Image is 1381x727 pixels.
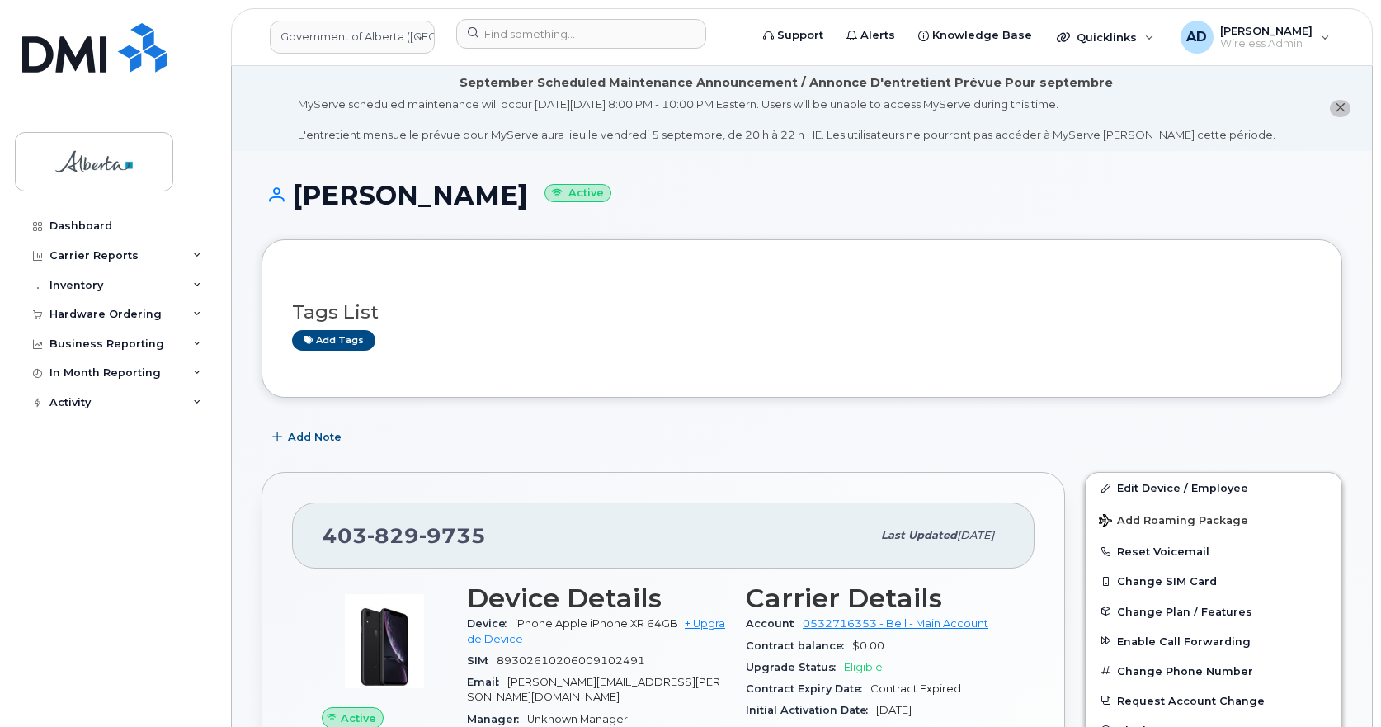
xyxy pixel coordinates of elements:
a: Edit Device / Employee [1086,473,1341,503]
h3: Carrier Details [746,583,1005,613]
span: Eligible [844,661,883,673]
span: Contract balance [746,640,852,652]
a: 0532716353 - Bell - Main Account [803,617,988,630]
a: + Upgrade Device [467,617,725,644]
span: Account [746,617,803,630]
div: MyServe scheduled maintenance will occur [DATE][DATE] 8:00 PM - 10:00 PM Eastern. Users will be u... [298,97,1275,143]
span: 829 [367,523,419,548]
span: SIM [467,654,497,667]
button: Add Roaming Package [1086,503,1341,536]
button: Enable Call Forwarding [1086,626,1341,656]
button: close notification [1330,100,1350,117]
button: Change SIM Card [1086,566,1341,596]
h1: [PERSON_NAME] [262,181,1342,210]
span: Contract Expired [870,682,961,695]
small: Active [544,184,611,203]
span: Change Plan / Features [1117,605,1252,617]
span: Enable Call Forwarding [1117,635,1251,647]
span: Manager [467,713,527,725]
span: 89302610206009102491 [497,654,645,667]
span: Upgrade Status [746,661,844,673]
h3: Device Details [467,583,726,613]
button: Request Account Change [1086,686,1341,715]
button: Change Plan / Features [1086,597,1341,626]
button: Add Note [262,423,356,452]
span: [PERSON_NAME][EMAIL_ADDRESS][PERSON_NAME][DOMAIN_NAME] [467,676,720,703]
button: Reset Voicemail [1086,536,1341,566]
span: 403 [323,523,486,548]
span: Add Note [288,429,342,445]
span: Initial Activation Date [746,704,876,716]
span: Add Roaming Package [1099,514,1248,530]
span: Active [341,710,376,726]
img: image20231002-3703462-1qb80zy.jpeg [335,592,434,691]
span: Unknown Manager [527,713,628,725]
span: iPhone Apple iPhone XR 64GB [515,617,678,630]
span: Device [467,617,515,630]
span: [DATE] [876,704,912,716]
button: Change Phone Number [1086,656,1341,686]
div: September Scheduled Maintenance Announcement / Annonce D'entretient Prévue Pour septembre [460,74,1113,92]
span: $0.00 [852,640,884,652]
h3: Tags List [292,302,1312,323]
span: [DATE] [957,529,994,541]
span: Contract Expiry Date [746,682,870,695]
span: 9735 [419,523,486,548]
span: Last updated [881,529,957,541]
span: Email [467,676,507,688]
a: Add tags [292,330,375,351]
